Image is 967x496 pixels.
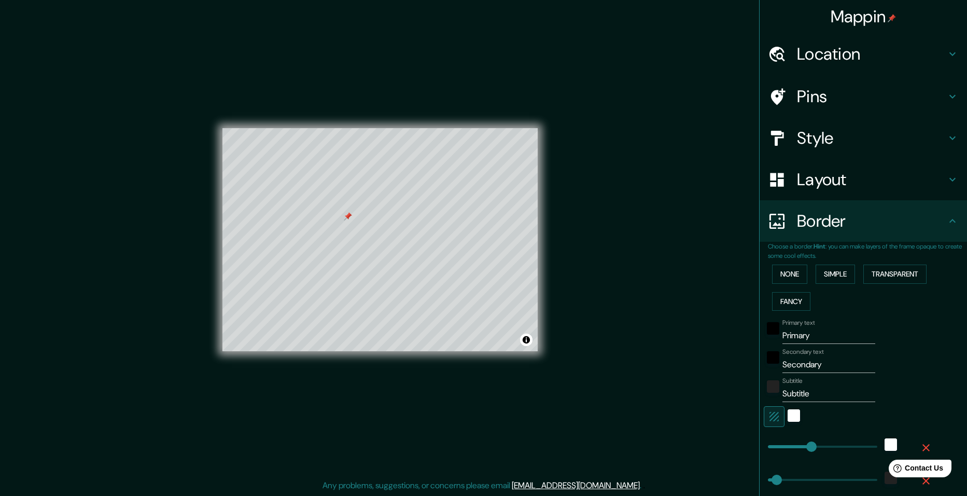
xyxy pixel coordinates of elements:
img: pin-icon.png [888,14,896,22]
label: Secondary text [782,348,824,356]
div: Pins [760,76,967,117]
div: Style [760,117,967,159]
button: Transparent [863,265,927,284]
button: black [767,351,779,364]
h4: Layout [797,169,946,190]
h4: Pins [797,86,946,107]
b: Hint [814,242,825,251]
div: . [641,479,643,492]
button: white [885,438,897,451]
h4: Location [797,44,946,64]
button: white [788,409,800,422]
h4: Mappin [831,6,896,27]
iframe: Help widget launcher [875,456,956,485]
button: black [767,322,779,335]
h4: Style [797,128,946,148]
button: Toggle attribution [520,334,532,346]
div: Location [760,33,967,75]
label: Subtitle [782,377,803,385]
div: Layout [760,159,967,200]
div: Border [760,200,967,242]
label: Primary text [782,319,815,327]
button: None [772,265,807,284]
h4: Border [797,211,946,231]
p: Choose a border. : you can make layers of the frame opaque to create some cool effects. [768,242,967,260]
button: color-222222 [767,380,779,393]
a: [EMAIL_ADDRESS][DOMAIN_NAME] [512,480,640,491]
p: Any problems, suggestions, or concerns please email . [323,479,641,492]
button: Simple [816,265,855,284]
button: Fancy [772,292,810,311]
div: . [643,479,645,492]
